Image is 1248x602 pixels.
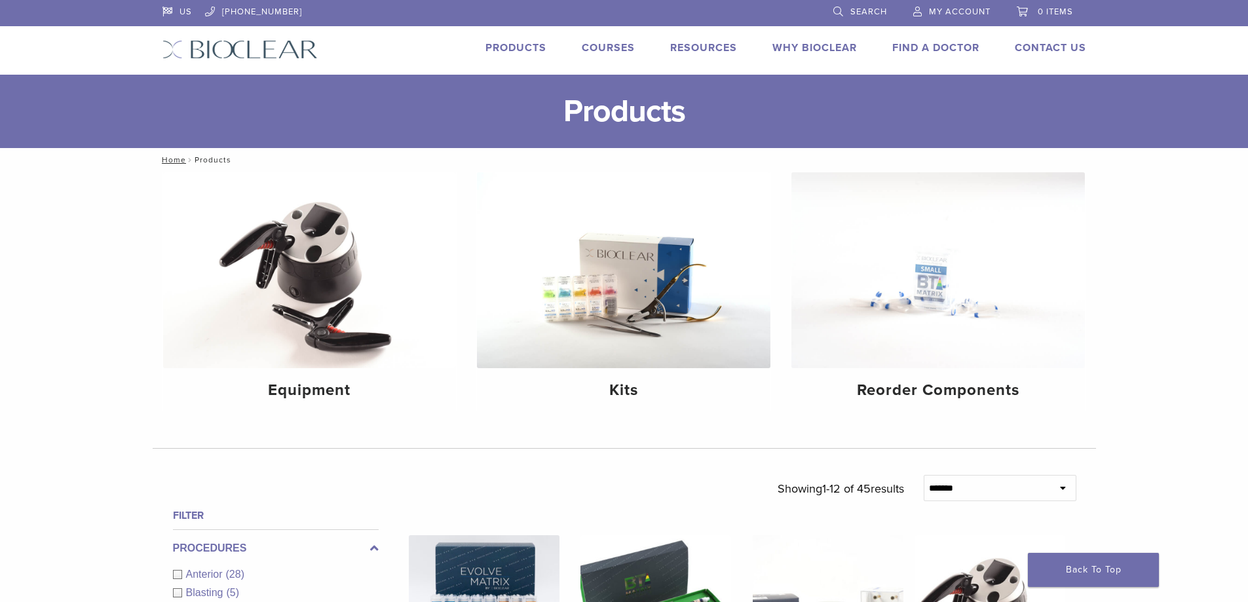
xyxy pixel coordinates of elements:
[822,481,871,496] span: 1-12 of 45
[162,40,318,59] img: Bioclear
[226,587,239,598] span: (5)
[929,7,991,17] span: My Account
[487,379,760,402] h4: Kits
[791,172,1085,411] a: Reorder Components
[1028,553,1159,587] a: Back To Top
[670,41,737,54] a: Resources
[173,508,379,523] h4: Filter
[791,172,1085,368] img: Reorder Components
[153,148,1096,172] nav: Products
[892,41,979,54] a: Find A Doctor
[186,157,195,163] span: /
[1015,41,1086,54] a: Contact Us
[477,172,770,368] img: Kits
[158,155,186,164] a: Home
[226,569,244,580] span: (28)
[802,379,1074,402] h4: Reorder Components
[174,379,446,402] h4: Equipment
[772,41,857,54] a: Why Bioclear
[778,475,904,502] p: Showing results
[186,569,226,580] span: Anterior
[163,172,457,368] img: Equipment
[1038,7,1073,17] span: 0 items
[477,172,770,411] a: Kits
[485,41,546,54] a: Products
[582,41,635,54] a: Courses
[186,587,227,598] span: Blasting
[173,540,379,556] label: Procedures
[163,172,457,411] a: Equipment
[850,7,887,17] span: Search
